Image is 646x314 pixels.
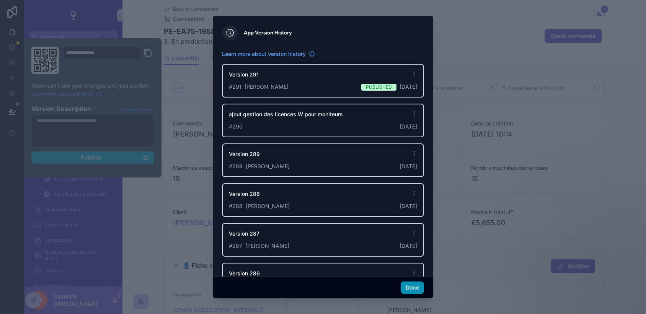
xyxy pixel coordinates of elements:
span: # 291 [229,83,289,91]
span: # 290 [229,123,246,130]
span: [DATE] [400,163,417,170]
span: [DATE] [400,83,417,91]
span: Version 287 [229,230,259,238]
span: [DATE] [400,202,417,210]
span: [PERSON_NAME] [245,83,289,90]
span: # 287 [229,242,289,250]
span: [PERSON_NAME] [245,242,289,249]
span: Version 289 [229,150,260,158]
iframe: Intercom notifications message [493,257,646,310]
button: Done [401,281,424,294]
span: Version 291 [229,71,259,78]
span: Learn more about version history [222,50,306,58]
span: Version 288 [229,190,260,198]
span: ajout gestion des licences W pour moniteurs [229,111,343,118]
span: [DATE] [400,242,417,250]
span: [DATE] [400,123,417,130]
span: # 289 [229,163,290,170]
span: Version 286 [229,270,260,277]
span: [PERSON_NAME] [246,163,290,169]
span: # 288 [229,202,290,210]
a: Learn more about version history [222,50,315,58]
span: Published [366,84,392,90]
span: [PERSON_NAME] [246,203,290,209]
h3: App Version History [244,28,292,37]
